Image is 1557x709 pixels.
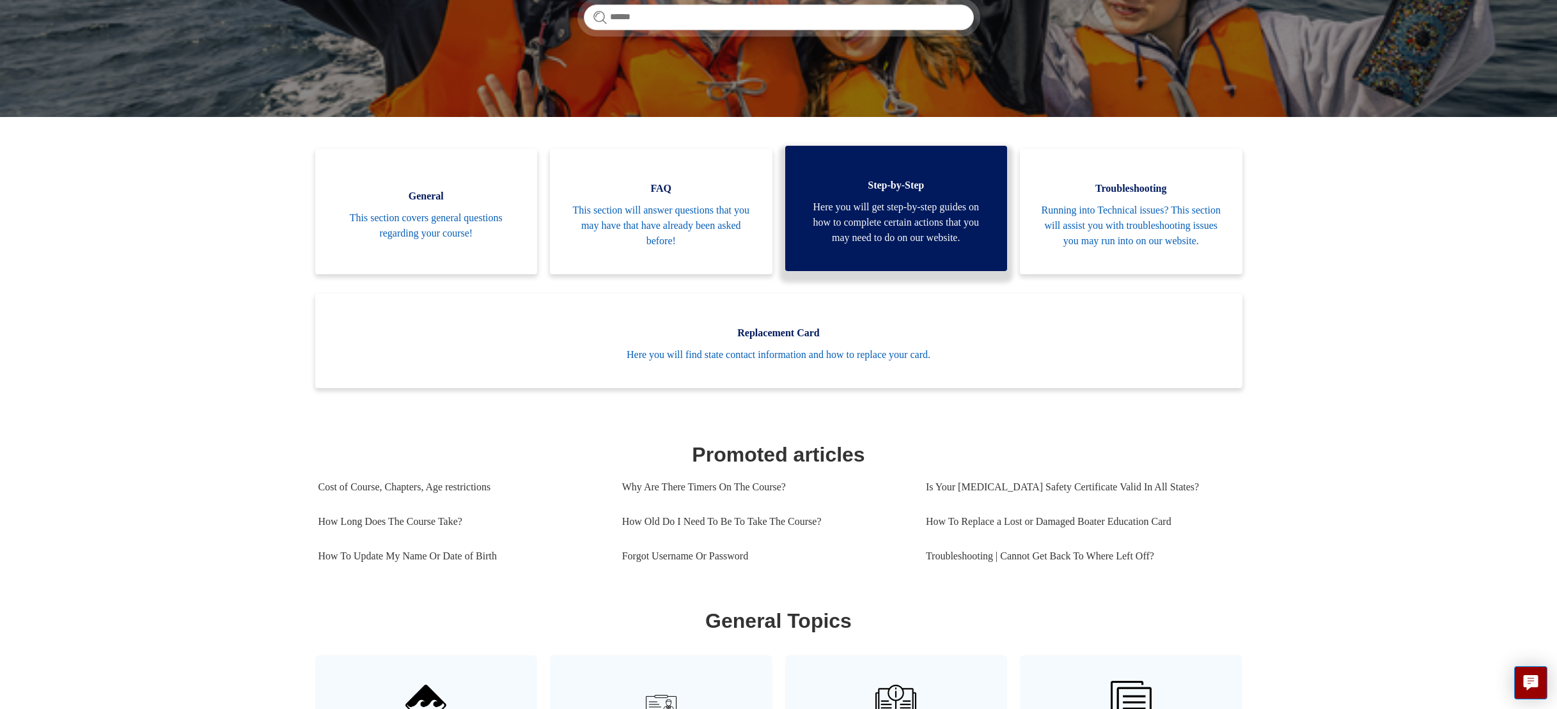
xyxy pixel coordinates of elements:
[315,293,1242,388] a: Replacement Card Here you will find state contact information and how to replace your card.
[622,539,907,573] a: Forgot Username Or Password
[334,210,519,241] span: This section covers general questions regarding your course!
[622,504,907,539] a: How Old Do I Need To Be To Take The Course?
[315,149,538,274] a: General This section covers general questions regarding your course!
[584,4,974,30] input: Search
[318,539,603,573] a: How To Update My Name Or Date of Birth
[318,605,1239,636] h1: General Topics
[550,149,772,274] a: FAQ This section will answer questions that you may have that have already been asked before!
[926,504,1230,539] a: How To Replace a Lost or Damaged Boater Education Card
[1039,181,1223,196] span: Troubleshooting
[569,203,753,249] span: This section will answer questions that you may have that have already been asked before!
[804,199,989,245] span: Here you will get step-by-step guides on how to complete certain actions that you may need to do ...
[1514,666,1547,699] button: Live chat
[569,181,753,196] span: FAQ
[926,470,1230,504] a: Is Your [MEDICAL_DATA] Safety Certificate Valid In All States?
[804,178,989,193] span: Step-by-Step
[318,470,603,504] a: Cost of Course, Chapters, Age restrictions
[318,439,1239,470] h1: Promoted articles
[622,470,907,504] a: Why Are There Timers On The Course?
[318,504,603,539] a: How Long Does The Course Take?
[334,325,1223,341] span: Replacement Card
[334,189,519,204] span: General
[1039,203,1223,249] span: Running into Technical issues? This section will assist you with troubleshooting issues you may r...
[785,146,1008,271] a: Step-by-Step Here you will get step-by-step guides on how to complete certain actions that you ma...
[334,347,1223,362] span: Here you will find state contact information and how to replace your card.
[1020,149,1242,274] a: Troubleshooting Running into Technical issues? This section will assist you with troubleshooting ...
[926,539,1230,573] a: Troubleshooting | Cannot Get Back To Where Left Off?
